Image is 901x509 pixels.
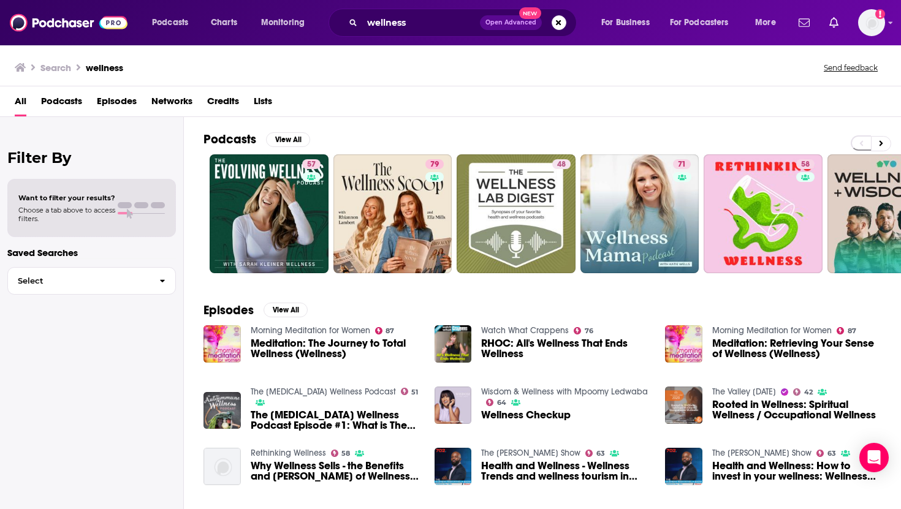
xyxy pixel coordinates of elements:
h2: Podcasts [203,132,256,147]
img: Podchaser - Follow, Share and Rate Podcasts [10,11,127,34]
span: Logged in as rpendrick [858,9,885,36]
a: The Clement Manyathela Show [481,448,580,458]
span: Networks [151,91,192,116]
a: The Autoimmune Wellness Podcast Episode #1: What is The Autoimmune Wellness Journey? [251,410,420,431]
svg: Add a profile image [875,9,885,19]
span: The [MEDICAL_DATA] Wellness Podcast Episode #1: What is The [MEDICAL_DATA] Wellness Journey? [251,410,420,431]
span: 48 [557,159,566,171]
button: View All [264,303,308,317]
span: Want to filter your results? [18,194,115,202]
img: Wellness Checkup [435,386,472,424]
img: Health and Wellness - Wellness Trends and wellness tourism in 2024 [435,448,472,485]
span: Wellness Checkup [481,410,571,420]
a: The Clement Manyathela Show [712,448,812,458]
a: Morning Meditation for Women [712,325,832,336]
span: 63 [596,451,605,456]
button: open menu [143,13,204,32]
a: Show notifications dropdown [824,12,843,33]
span: 58 [341,451,350,456]
a: Lists [254,91,272,116]
button: open menu [253,13,321,32]
span: 63 [827,451,836,456]
span: New [519,7,541,19]
button: View All [266,132,310,147]
button: open menu [593,13,665,32]
a: 57 [210,154,329,273]
span: 51 [411,390,418,395]
span: Health and Wellness - Wellness Trends and wellness tourism in [DATE] [481,461,650,481]
span: All [15,91,26,116]
h2: Filter By [7,149,176,167]
a: Health and Wellness: How to invest in your wellness: Wellness retreats. [665,448,702,485]
h3: wellness [86,62,123,74]
a: PodcastsView All [203,132,310,147]
a: Episodes [97,91,137,116]
a: 58 [331,450,351,457]
span: 71 [678,159,686,171]
span: Select [8,277,150,285]
h2: Episodes [203,303,254,318]
a: Meditation: The Journey to Total Wellness (Wellness) [251,338,420,359]
button: Show profile menu [858,9,885,36]
button: Open AdvancedNew [480,15,542,30]
span: For Business [601,14,650,31]
a: 76 [574,327,593,334]
span: For Podcasters [670,14,729,31]
span: Podcasts [152,14,188,31]
a: EpisodesView All [203,303,308,318]
img: RHOC: All's Wellness That Ends Wellness [435,325,472,363]
a: 79 [425,159,444,169]
a: 48 [552,159,571,169]
a: Why Wellness Sells - the Benefits and Harms of Wellness Culture with Colleen Derkatch [251,461,420,481]
span: 87 [386,328,394,334]
a: 71 [580,154,699,273]
img: The Autoimmune Wellness Podcast Episode #1: What is The Autoimmune Wellness Journey? [203,392,241,429]
img: Meditation: The Journey to Total Wellness (Wellness) [203,325,241,363]
a: 87 [837,327,856,334]
a: 42 [793,388,813,396]
a: 63 [585,450,605,457]
div: Open Intercom Messenger [859,443,889,472]
span: Credits [207,91,239,116]
span: Open Advanced [485,20,536,26]
button: Select [7,267,176,295]
a: Wisdom & Wellness with Mpoomy Ledwaba [481,386,648,397]
a: RHOC: All's Wellness That Ends Wellness [481,338,650,359]
a: Show notifications dropdown [794,12,815,33]
span: 76 [585,328,593,334]
a: 87 [375,327,395,334]
p: Saved Searches [7,247,176,258]
button: open menu [662,13,747,32]
a: 48 [457,154,576,273]
a: 64 [486,399,506,406]
h3: Search [40,62,71,74]
a: 79 [333,154,452,273]
a: Morning Meditation for Women [251,325,370,336]
img: Rooted in Wellness: Spiritual Wellness / Occupational Wellness [665,386,702,424]
a: 57 [302,159,321,169]
a: 63 [816,450,836,457]
a: Charts [203,13,245,32]
a: Watch What Crappens [481,325,569,336]
a: The Valley Today [712,386,776,397]
button: Send feedback [820,62,881,73]
span: Why Wellness Sells - the Benefits and [PERSON_NAME] of Wellness Culture with [PERSON_NAME] [251,461,420,481]
span: More [755,14,776,31]
span: 58 [801,159,810,171]
a: Rooted in Wellness: Spiritual Wellness / Occupational Wellness [712,399,881,420]
span: Charts [211,14,237,31]
a: Health and Wellness: How to invest in your wellness: Wellness retreats. [712,461,881,481]
img: User Profile [858,9,885,36]
img: Why Wellness Sells - the Benefits and Harms of Wellness Culture with Colleen Derkatch [203,448,241,485]
button: open menu [747,13,791,32]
